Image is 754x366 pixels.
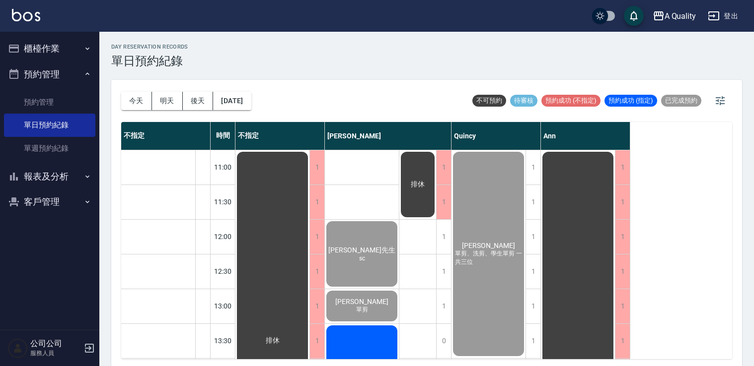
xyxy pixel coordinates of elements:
img: Logo [12,9,40,21]
span: 已完成預約 [661,96,701,105]
a: 單週預約紀錄 [4,137,95,160]
div: 12:30 [211,254,235,289]
p: 服務人員 [30,349,81,358]
button: 登出 [704,7,742,25]
div: 1 [436,220,451,254]
div: 1 [526,254,540,289]
span: [PERSON_NAME]先生 [326,246,397,255]
div: 時間 [211,122,235,150]
div: A Quality [665,10,696,22]
div: 1 [526,150,540,184]
div: 1 [526,289,540,323]
span: 排休 [264,336,282,345]
span: 單剪、洗剪、學生單剪 一共三位 [453,249,524,266]
div: 13:00 [211,289,235,323]
div: 1 [309,185,324,219]
span: 排休 [409,180,427,189]
a: 單日預約紀錄 [4,114,95,136]
div: 1 [615,254,630,289]
div: Ann [541,122,630,150]
span: 單剪 [354,305,370,314]
span: 預約成功 (指定) [604,96,657,105]
button: 今天 [121,92,152,110]
span: [PERSON_NAME] [460,242,517,249]
div: 1 [309,150,324,184]
span: sc [357,255,367,262]
div: 13:30 [211,323,235,358]
button: 櫃檯作業 [4,36,95,61]
h5: 公司公司 [30,339,81,349]
button: 明天 [152,92,183,110]
div: 不指定 [235,122,325,150]
button: 客戶管理 [4,189,95,215]
div: 12:00 [211,219,235,254]
div: 11:00 [211,150,235,184]
button: A Quality [649,6,700,26]
img: Person [8,338,28,358]
button: save [624,6,644,26]
span: 待審核 [510,96,537,105]
span: [PERSON_NAME] [333,298,390,305]
span: 不可預約 [472,96,506,105]
div: 1 [309,254,324,289]
div: 1 [615,220,630,254]
div: 11:30 [211,184,235,219]
button: 後天 [183,92,214,110]
div: 1 [615,289,630,323]
div: 1 [436,150,451,184]
div: 1 [615,185,630,219]
h2: day Reservation records [111,44,188,50]
a: 預約管理 [4,91,95,114]
div: 1 [309,289,324,323]
div: 1 [436,289,451,323]
div: 1 [526,185,540,219]
button: 預約管理 [4,61,95,87]
div: 不指定 [121,122,211,150]
div: 1 [526,324,540,358]
button: [DATE] [213,92,251,110]
div: 1 [436,185,451,219]
div: [PERSON_NAME] [325,122,452,150]
div: 1 [309,324,324,358]
div: 1 [309,220,324,254]
span: 預約成功 (不指定) [541,96,601,105]
div: 1 [615,150,630,184]
div: Quincy [452,122,541,150]
div: 1 [615,324,630,358]
button: 報表及分析 [4,164,95,189]
div: 0 [436,324,451,358]
h3: 單日預約紀錄 [111,54,188,68]
div: 1 [436,254,451,289]
div: 1 [526,220,540,254]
